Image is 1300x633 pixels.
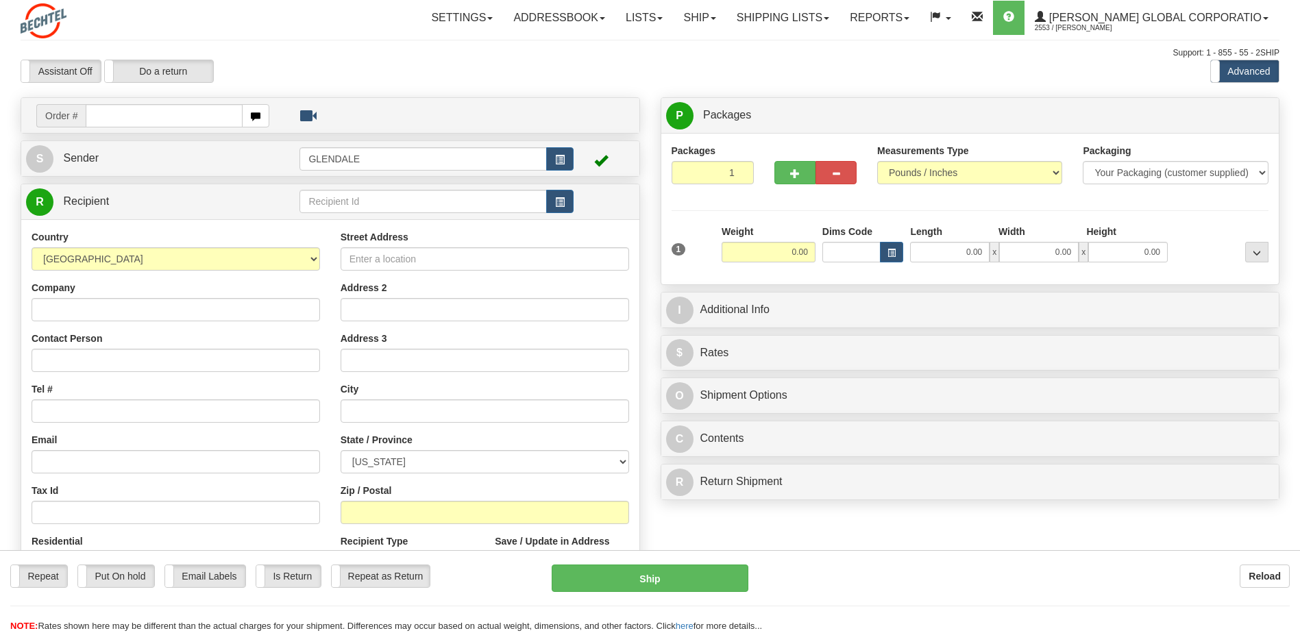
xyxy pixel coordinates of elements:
[78,565,154,587] label: Put On hold
[32,382,53,396] label: Tel #
[32,281,75,295] label: Company
[673,1,726,35] a: Ship
[666,425,1275,453] a: CContents
[666,382,1275,410] a: OShipment Options
[672,243,686,256] span: 1
[998,225,1025,238] label: Width
[341,332,387,345] label: Address 3
[26,188,53,216] span: R
[615,1,673,35] a: Lists
[105,60,213,82] label: Do a return
[341,247,629,271] input: Enter a location
[822,225,872,238] label: Dims Code
[32,534,83,548] label: Residential
[666,339,694,367] span: $
[10,621,38,631] span: NOTE:
[495,534,628,562] label: Save / Update in Address Book
[676,621,694,631] a: here
[32,332,102,345] label: Contact Person
[839,1,920,35] a: Reports
[1245,242,1268,262] div: ...
[36,104,86,127] span: Order #
[1079,242,1088,262] span: x
[1025,1,1279,35] a: [PERSON_NAME] Global Corporatio 2553 / [PERSON_NAME]
[26,188,269,216] a: R Recipient
[299,190,546,213] input: Recipient Id
[341,433,413,447] label: State / Province
[672,144,716,158] label: Packages
[666,101,1275,129] a: P Packages
[666,468,1275,496] a: RReturn Shipment
[26,145,299,173] a: S Sender
[21,47,1279,59] div: Support: 1 - 855 - 55 - 2SHIP
[341,281,387,295] label: Address 2
[341,534,408,548] label: Recipient Type
[666,425,694,453] span: C
[341,484,392,497] label: Zip / Postal
[1083,144,1131,158] label: Packaging
[1268,247,1299,386] iframe: chat widget
[341,230,408,244] label: Street Address
[165,565,245,587] label: Email Labels
[341,382,358,396] label: City
[63,195,109,207] span: Recipient
[503,1,615,35] a: Addressbook
[332,565,430,587] label: Repeat as Return
[666,469,694,496] span: R
[1046,12,1262,23] span: [PERSON_NAME] Global Corporatio
[21,60,101,82] label: Assistant Off
[1240,564,1290,588] button: Reload
[666,339,1275,367] a: $Rates
[421,1,503,35] a: Settings
[1035,21,1138,35] span: 2553 / [PERSON_NAME]
[877,144,969,158] label: Measurements Type
[666,296,1275,324] a: IAdditional Info
[1211,60,1279,82] label: Advanced
[11,565,67,587] label: Repeat
[32,230,69,244] label: Country
[666,297,694,324] span: I
[1086,225,1116,238] label: Height
[990,242,999,262] span: x
[726,1,839,35] a: Shipping lists
[299,147,546,171] input: Sender Id
[63,152,99,164] span: Sender
[32,484,58,497] label: Tax Id
[666,102,694,129] span: P
[21,3,66,38] img: logo2553.jpg
[26,145,53,173] span: S
[552,564,748,592] button: Ship
[722,225,753,238] label: Weight
[666,382,694,410] span: O
[256,565,321,587] label: Is Return
[32,433,57,447] label: Email
[910,225,942,238] label: Length
[1249,571,1281,582] b: Reload
[703,109,751,121] span: Packages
